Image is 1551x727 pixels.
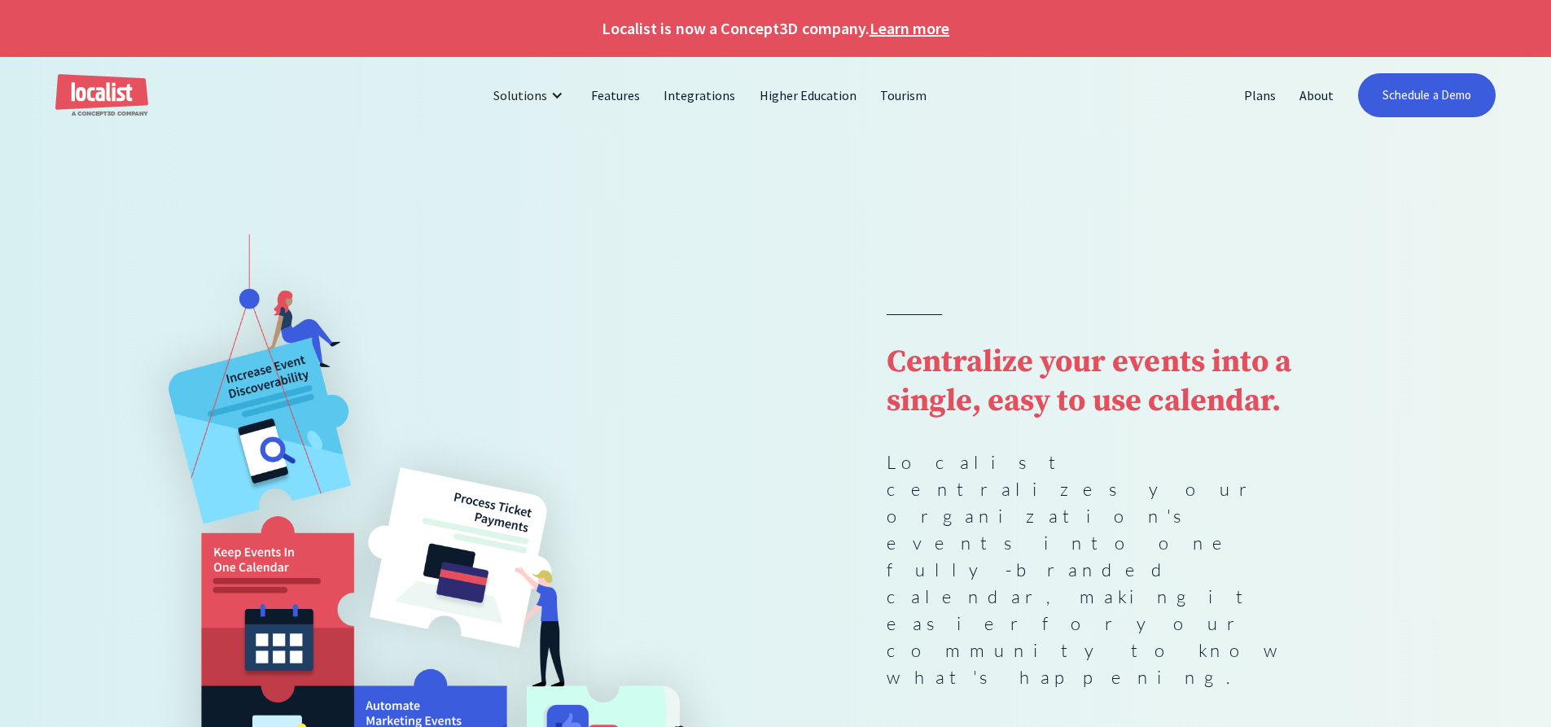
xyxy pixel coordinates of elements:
a: Features [580,76,652,115]
a: About [1288,76,1346,115]
a: Schedule a Demo [1358,73,1496,117]
a: Plans [1233,76,1288,115]
p: Localist centralizes your organization's events into one fully-branded calendar, making it easier... [887,449,1330,690]
a: Integrations [652,76,747,115]
a: Tourism [869,76,939,115]
div: Solutions [481,76,580,115]
a: Higher Education [748,76,870,115]
div: Solutions [493,85,547,105]
a: home [55,74,148,117]
a: Learn more [870,16,949,41]
strong: Centralize your events into a single, easy to use calendar. [887,343,1291,421]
